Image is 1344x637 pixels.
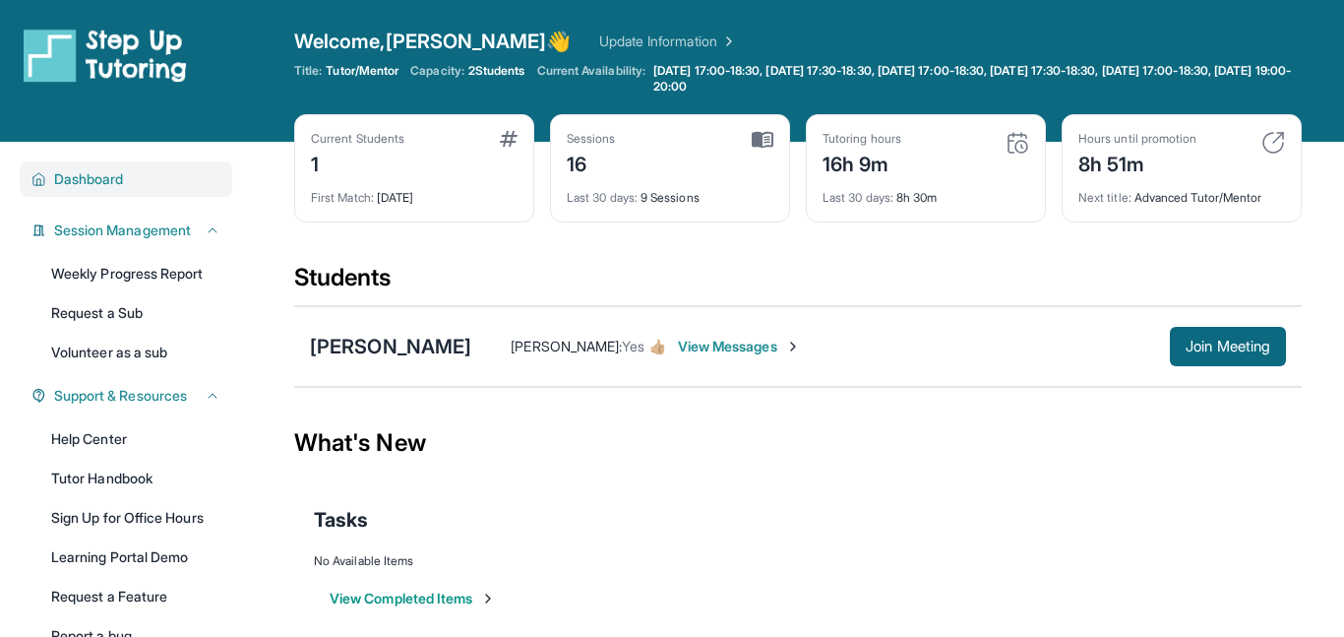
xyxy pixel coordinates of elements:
img: card [752,131,773,149]
a: Update Information [599,32,737,51]
div: 16 [567,147,616,178]
img: card [500,131,518,147]
span: Next title : [1078,190,1131,205]
a: Volunteer as a sub [39,335,232,370]
div: Current Students [311,131,404,147]
span: Dashboard [54,169,124,189]
div: 9 Sessions [567,178,773,206]
span: Current Availability: [537,63,645,95]
div: Tutoring hours [823,131,901,147]
img: Chevron Right [717,32,737,51]
button: Session Management [46,221,220,240]
a: [DATE] 17:00-18:30, [DATE] 17:30-18:30, [DATE] 17:00-18:30, [DATE] 17:30-18:30, [DATE] 17:00-18:3... [649,63,1302,95]
a: Learning Portal Demo [39,540,232,575]
div: Sessions [567,131,616,147]
div: 8h 30m [823,178,1029,206]
div: 1 [311,147,404,178]
span: [PERSON_NAME] : [511,338,622,354]
a: Sign Up for Office Hours [39,500,232,536]
span: Tutor/Mentor [326,63,398,79]
span: Capacity: [410,63,464,79]
span: Tasks [314,506,368,534]
div: [PERSON_NAME] [310,333,471,360]
a: Weekly Progress Report [39,256,232,291]
img: logo [24,28,187,83]
span: First Match : [311,190,374,205]
img: card [1006,131,1029,155]
span: Welcome, [PERSON_NAME] 👋 [294,28,572,55]
button: Join Meeting [1170,327,1286,366]
button: View Completed Items [330,589,496,608]
div: 16h 9m [823,147,901,178]
div: What's New [294,400,1302,486]
span: Title: [294,63,322,79]
span: [DATE] 17:00-18:30, [DATE] 17:30-18:30, [DATE] 17:00-18:30, [DATE] 17:30-18:30, [DATE] 17:00-18:3... [653,63,1298,95]
span: Last 30 days : [567,190,638,205]
span: Last 30 days : [823,190,893,205]
img: card [1261,131,1285,155]
span: Join Meeting [1186,341,1270,352]
span: 2 Students [468,63,525,79]
button: Dashboard [46,169,220,189]
a: Help Center [39,421,232,457]
span: Session Management [54,221,191,240]
span: View Messages [678,337,801,356]
span: Yes 👍🏼 [622,338,665,354]
div: No Available Items [314,553,1282,569]
button: Support & Resources [46,386,220,406]
div: Students [294,262,1302,305]
a: Tutor Handbook [39,461,232,496]
img: Chevron-Right [785,339,801,354]
div: [DATE] [311,178,518,206]
div: Hours until promotion [1078,131,1196,147]
span: Support & Resources [54,386,187,406]
div: 8h 51m [1078,147,1196,178]
div: Advanced Tutor/Mentor [1078,178,1285,206]
a: Request a Sub [39,295,232,331]
a: Request a Feature [39,579,232,614]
